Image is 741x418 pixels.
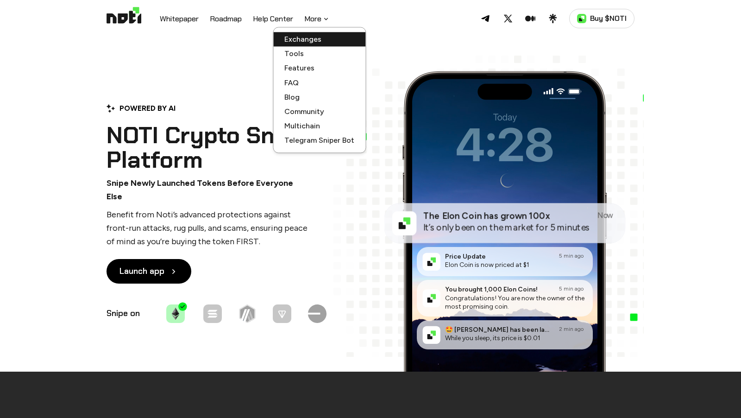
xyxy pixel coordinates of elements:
[304,13,330,25] button: More
[107,102,176,114] div: POWERED BY AI
[284,35,354,44] a: Exchanges
[284,107,354,116] a: Community
[284,93,354,101] a: Blog
[107,7,141,30] img: Logo
[253,13,293,25] a: Help Center
[284,78,354,87] a: FAQ
[107,208,310,248] p: Benefit from Noti’s advanced protections against front-run attacks, rug pulls, and scams, ensurin...
[107,177,310,203] p: Snipe Newly Launched Tokens Before Everyone Else
[107,259,191,284] a: Launch app
[107,123,343,172] h1: NOTI Crypto Sniping Platform
[284,50,354,58] a: Tools
[284,64,354,73] a: Features
[284,136,354,145] a: Telegram Sniper Bot
[284,122,354,131] a: Multichain
[107,104,115,113] img: Powered by AI
[107,307,145,325] p: Snipe on
[210,13,242,25] a: Roadmap
[569,9,634,28] a: Buy $NOTI
[160,13,199,25] a: Whitepaper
